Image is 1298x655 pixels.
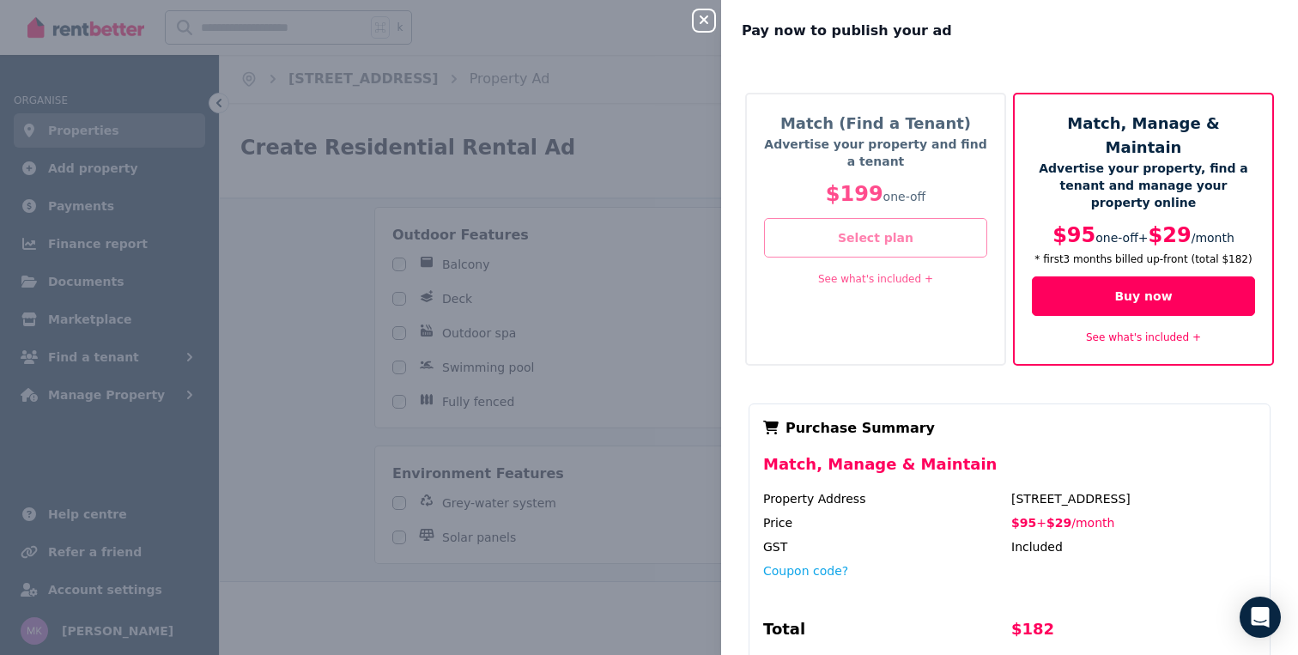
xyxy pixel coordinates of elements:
div: Match, Manage & Maintain [763,452,1256,490]
button: Coupon code? [763,562,848,579]
h5: Match, Manage & Maintain [1032,112,1255,160]
a: See what's included + [818,273,933,285]
h5: Match (Find a Tenant) [764,112,987,136]
button: Buy now [1032,276,1255,316]
div: Property Address [763,490,1008,507]
div: Total [763,617,1008,648]
span: one-off [1095,231,1138,245]
p: Advertise your property, find a tenant and manage your property online [1032,160,1255,211]
span: + [1036,516,1046,530]
a: See what's included + [1086,331,1201,343]
span: / month [1192,231,1234,245]
span: $95 [1011,516,1036,530]
span: $29 [1046,516,1071,530]
span: + [1138,231,1149,245]
p: Advertise your property and find a tenant [764,136,987,170]
span: one-off [883,190,926,203]
span: $199 [826,182,883,206]
div: [STREET_ADDRESS] [1011,490,1256,507]
button: Select plan [764,218,987,258]
span: / month [1071,516,1114,530]
p: * first 3 month s billed up-front (total $182 ) [1032,252,1255,266]
div: Open Intercom Messenger [1240,597,1281,638]
div: GST [763,538,1008,555]
div: Price [763,514,1008,531]
span: Pay now to publish your ad [742,21,952,41]
div: Included [1011,538,1256,555]
div: $182 [1011,617,1256,648]
span: $29 [1149,223,1192,247]
div: Purchase Summary [763,418,1256,439]
span: $95 [1052,223,1095,247]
